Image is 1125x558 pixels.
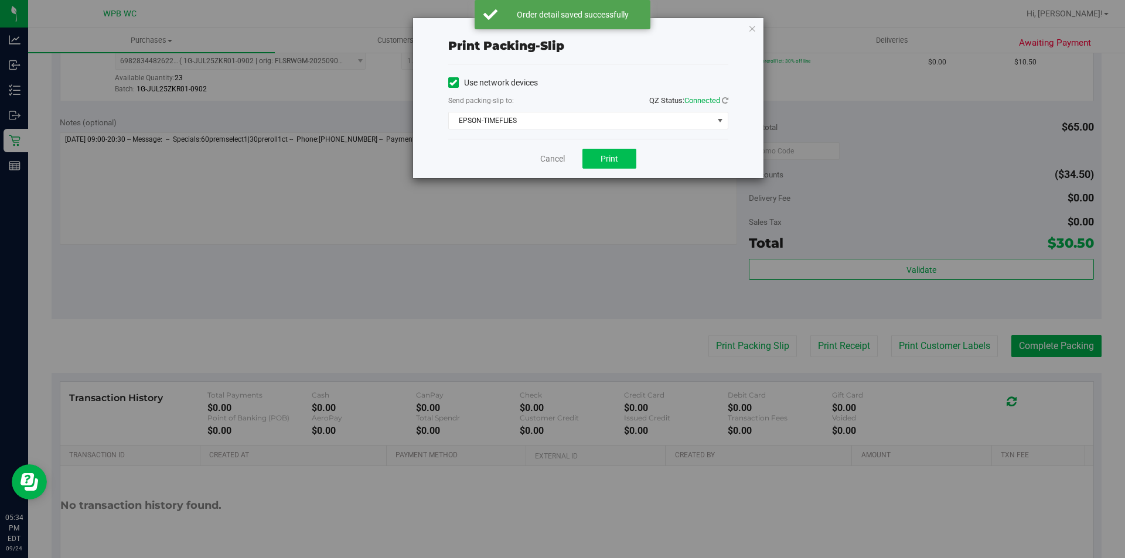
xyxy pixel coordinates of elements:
span: Print packing-slip [448,39,564,53]
a: Cancel [540,153,565,165]
label: Use network devices [448,77,538,89]
button: Print [582,149,636,169]
div: Order detail saved successfully [504,9,642,20]
span: select [712,112,727,129]
span: Connected [684,96,720,105]
span: QZ Status: [649,96,728,105]
iframe: Resource center [12,464,47,499]
label: Send packing-slip to: [448,95,514,106]
span: Print [601,154,618,163]
span: EPSON-TIMEFLIES [449,112,713,129]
